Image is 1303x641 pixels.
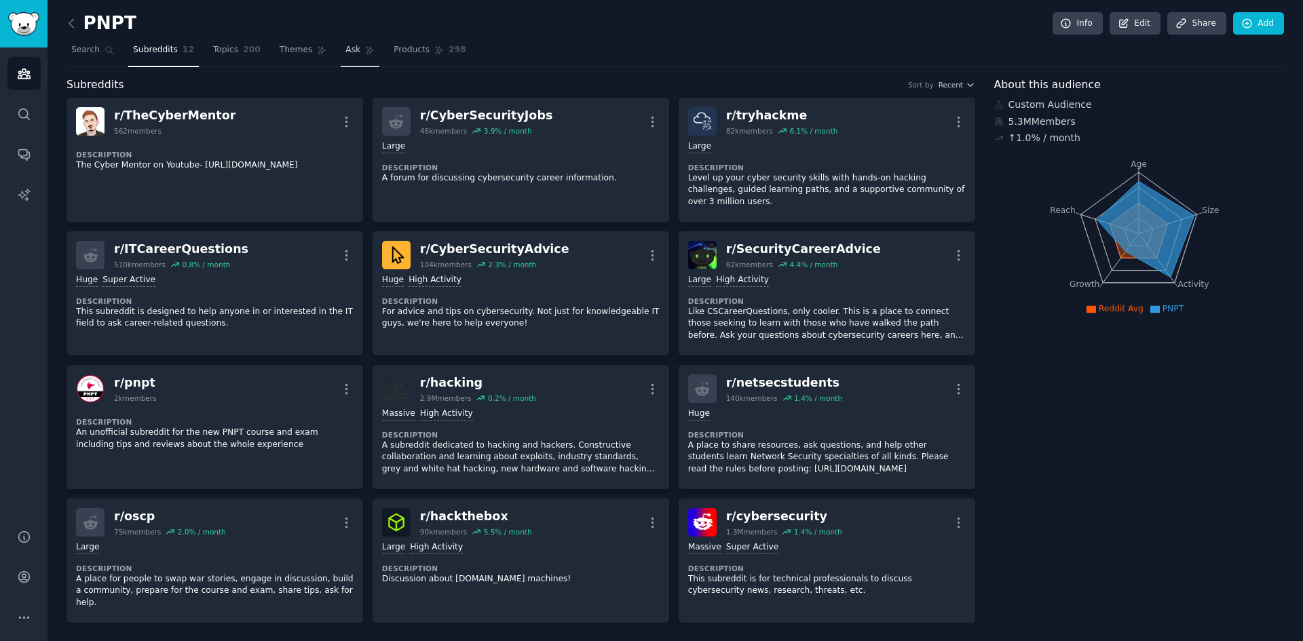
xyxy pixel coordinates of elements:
[76,417,354,427] dt: Description
[1053,12,1103,35] a: Info
[1202,205,1219,214] tspan: Size
[726,541,779,554] div: Super Active
[908,80,934,90] div: Sort by
[114,374,157,391] div: r/ pnpt
[183,44,194,56] span: 12
[76,573,354,609] p: A place for people to swap war stories, engage in discussion, build a community, prepare for the ...
[114,527,161,537] div: 75k members
[76,541,99,554] div: Large
[1167,12,1226,35] a: Share
[420,107,553,124] div: r/ CyberSecurityJobs
[76,427,354,450] p: An unofficial subreddit for the new PNPT course and exam including tips and reviews about the who...
[76,159,354,172] p: The Cyber Mentor on Youtube- [URL][DOMAIN_NAME]
[688,408,710,421] div: Huge
[382,541,405,554] div: Large
[102,274,155,287] div: Super Active
[382,440,660,475] p: A subreddit dedicated to hacking and hackers. Constructive collaboration and learning about explo...
[994,77,1101,94] span: About this audience
[1099,304,1144,313] span: Reddit Avg
[373,231,669,355] a: CyberSecurityAdvicer/CyberSecurityAdvice104kmembers2.3% / monthHugeHigh ActivityDescriptionFor ad...
[726,260,773,269] div: 82k members
[128,39,199,67] a: Subreddits12
[1163,304,1184,313] span: PNPT
[688,163,966,172] dt: Description
[688,573,966,597] p: This subreddit is for technical professionals to discuss cybersecurity news, research, threats, etc.
[789,126,837,136] div: 6.1 % / month
[488,260,536,269] div: 2.3 % / month
[67,13,136,35] h2: PNPT
[389,39,470,67] a: Products298
[67,365,363,489] a: pnptr/pnpt2kmembersDescriptionAn unofficial subreddit for the new PNPT course and exam including ...
[1177,279,1209,289] tspan: Activity
[1110,12,1160,35] a: Edit
[243,44,261,56] span: 200
[67,98,363,222] a: TheCyberMentorr/TheCyberMentor562membersDescriptionThe Cyber Mentor on Youtube- [URL][DOMAIN_NAME]
[488,393,536,403] div: 0.2 % / month
[76,306,354,330] p: This subreddit is designed to help anyone in or interested in the IT field to ask career-related ...
[67,499,363,623] a: r/oscp75kmembers2.0% / monthLargeDescriptionA place for people to swap war stories, engage in dis...
[688,274,711,287] div: Large
[382,306,660,330] p: For advice and tips on cybersecurity. Not just for knowledgeable IT guys, we're here to help ever...
[341,39,379,67] a: Ask
[76,150,354,159] dt: Description
[373,98,669,222] a: r/CyberSecurityJobs46kmembers3.9% / monthLargeDescriptionA forum for discussing cybersecurity car...
[382,508,411,537] img: hackthebox
[688,107,717,136] img: tryhackme
[679,365,975,489] a: r/netsecstudents140kmembers1.4% / monthHugeDescriptionA place to share resources, ask questions, ...
[688,140,711,153] div: Large
[688,306,966,342] p: Like CSCareerQuestions, only cooler. This is a place to connect those seeking to learn with those...
[688,430,966,440] dt: Description
[76,564,354,573] dt: Description
[410,541,463,554] div: High Activity
[994,98,1285,112] div: Custom Audience
[726,508,842,525] div: r/ cybersecurity
[716,274,769,287] div: High Activity
[382,573,660,585] p: Discussion about [DOMAIN_NAME] machines!
[688,541,721,554] div: Massive
[114,508,226,525] div: r/ oscp
[114,126,162,136] div: 562 members
[688,172,966,208] p: Level up your cyber security skills with hands-on hacking challenges, guided learning paths, and ...
[794,527,842,537] div: 1.4 % / month
[275,39,332,67] a: Themes
[76,274,98,287] div: Huge
[679,231,975,355] a: SecurityCareerAdvicer/SecurityCareerAdvice82kmembers4.4% / monthLargeHigh ActivityDescriptionLike...
[1070,279,1099,289] tspan: Growth
[76,107,105,136] img: TheCyberMentor
[939,80,963,90] span: Recent
[420,126,467,136] div: 46k members
[726,527,778,537] div: 1.3M members
[345,44,360,56] span: Ask
[67,77,124,94] span: Subreddits
[67,39,119,67] a: Search
[679,98,975,222] a: tryhackmer/tryhackme82kmembers6.1% / monthLargeDescriptionLevel up your cyber security skills wit...
[688,241,717,269] img: SecurityCareerAdvice
[420,241,569,258] div: r/ CyberSecurityAdvice
[1050,205,1076,214] tspan: Reach
[688,296,966,306] dt: Description
[382,241,411,269] img: CyberSecurityAdvice
[71,44,100,56] span: Search
[133,44,178,56] span: Subreddits
[373,365,669,489] a: hackingr/hacking2.9Mmembers0.2% / monthMassiveHigh ActivityDescriptionA subreddit dedicated to ha...
[994,115,1285,129] div: 5.3M Members
[420,408,473,421] div: High Activity
[688,508,717,537] img: cybersecurity
[213,44,238,56] span: Topics
[1233,12,1284,35] a: Add
[939,80,975,90] button: Recent
[726,107,838,124] div: r/ tryhackme
[76,374,105,403] img: pnpt
[484,126,532,136] div: 3.9 % / month
[382,274,404,287] div: Huge
[420,527,467,537] div: 90k members
[1008,131,1080,145] div: ↑ 1.0 % / month
[394,44,430,56] span: Products
[688,440,966,475] p: A place to share resources, ask questions, and help other students learn Network Security special...
[382,408,415,421] div: Massive
[679,499,975,623] a: cybersecurityr/cybersecurity1.3Mmembers1.4% / monthMassiveSuper ActiveDescriptionThis subreddit i...
[114,260,166,269] div: 510k members
[726,126,773,136] div: 82k members
[114,241,248,258] div: r/ ITCareerQuestions
[449,44,466,56] span: 298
